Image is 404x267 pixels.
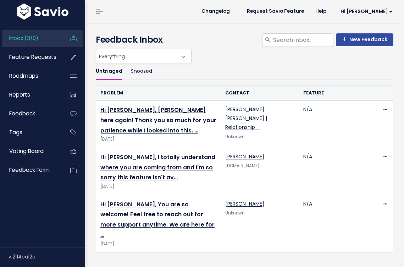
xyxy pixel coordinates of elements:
th: Feature [299,86,377,100]
span: Unknown [225,134,245,140]
a: Help [310,6,332,17]
a: Hi [PERSON_NAME], I totally understand where you are coming from and I'm so sorry this feature is... [100,153,215,182]
h4: Feedback Inbox [96,33,393,46]
td: N/A [299,148,377,195]
a: [PERSON_NAME] [PERSON_NAME] | Relationship … [225,106,267,131]
span: Feature Requests [9,53,56,61]
span: Roadmaps [9,72,38,80]
a: [PERSON_NAME] [225,153,264,160]
ul: Filter feature requests [96,63,393,80]
th: Problem [96,86,221,100]
a: Tags [2,124,59,141]
a: Hi [PERSON_NAME] [332,6,398,17]
div: v.2114ca12a [9,247,85,266]
input: Search inbox... [272,33,333,46]
span: Everything [96,49,192,63]
th: Contact [221,86,299,100]
a: Untriaged [96,63,122,80]
a: New Feedback [336,33,393,46]
span: Feedback form [9,166,50,174]
a: Feedback form [2,162,59,178]
span: [DATE] [100,240,217,248]
a: Snoozed [131,63,152,80]
span: Tags [9,129,22,136]
span: [DATE] [100,183,217,190]
a: Request Savio Feature [241,6,310,17]
a: Hi [PERSON_NAME], [PERSON_NAME] here again! Thank you so much for your patience while I looked in... [100,106,216,135]
a: Roadmaps [2,68,59,84]
span: [DATE] [100,136,217,143]
span: Feedback [9,110,35,117]
td: N/A [299,195,377,252]
span: Changelog [201,9,230,14]
td: N/A [299,101,377,148]
img: logo-white.9d6f32f41409.svg [15,4,70,20]
a: Hi [PERSON_NAME], You are so welcome! Feel free to reach out for more support anytime. We are her... [100,200,215,239]
a: Feature Requests [2,49,59,65]
a: Inbox (3/0) [2,30,59,47]
a: Voting Board [2,143,59,159]
span: Inbox (3/0) [9,34,38,42]
span: Hi [PERSON_NAME] [341,9,393,14]
a: [PERSON_NAME] [225,200,264,207]
span: Everything [96,49,177,63]
a: Reports [2,87,59,103]
a: [DOMAIN_NAME] [225,163,260,169]
span: Unknown [225,210,245,216]
span: Voting Board [9,147,44,155]
a: Feedback [2,105,59,122]
span: Reports [9,91,30,98]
